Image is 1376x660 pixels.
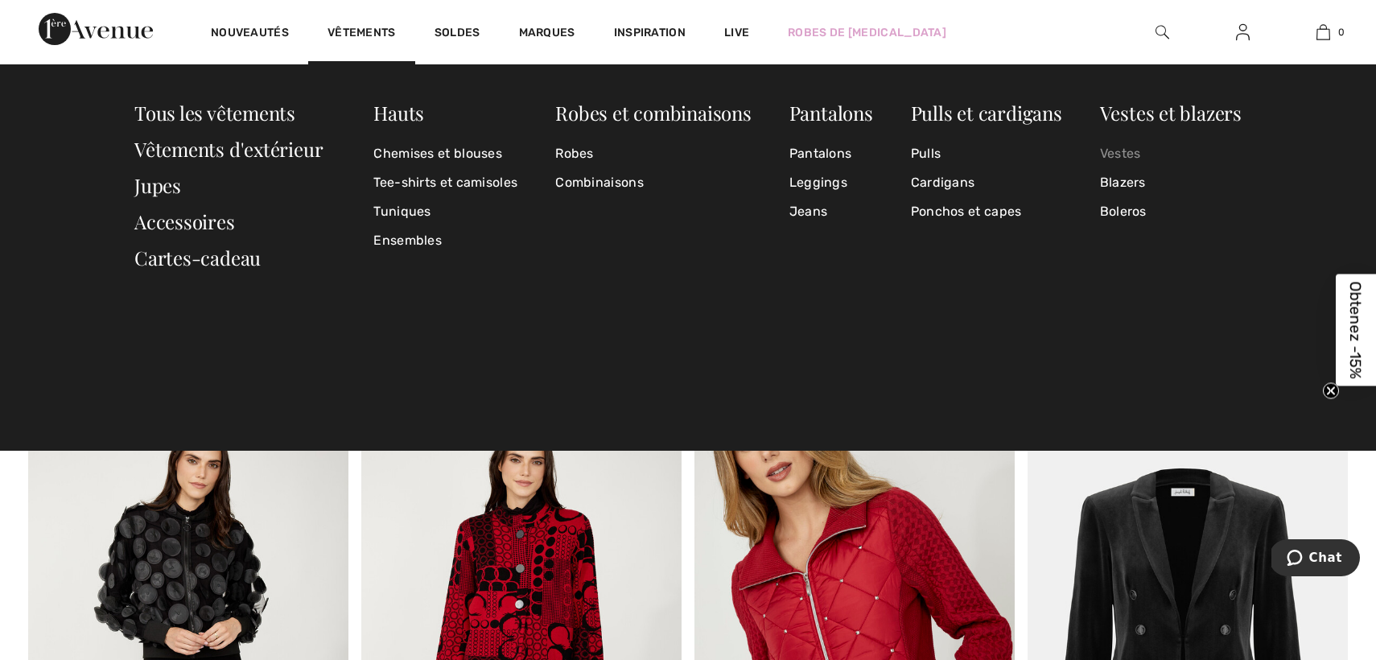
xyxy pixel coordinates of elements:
a: Blazers [1100,168,1242,197]
a: 0 [1283,23,1362,42]
a: Vestes [1100,139,1242,168]
a: Boleros [1100,197,1242,226]
a: Pantalons [789,100,873,126]
div: Obtenez -15%Close teaser [1336,274,1376,386]
a: Cardigans [911,168,1062,197]
a: Cartes-cadeau [134,245,261,270]
img: recherche [1156,23,1169,42]
span: Obtenez -15% [1347,282,1366,379]
a: Robes de [MEDICAL_DATA] [788,24,946,41]
a: Se connecter [1223,23,1263,43]
img: Mon panier [1316,23,1330,42]
span: Inspiration [614,26,686,43]
a: Combinaisons [555,168,751,197]
button: Close teaser [1323,383,1339,399]
a: Soldes [435,26,480,43]
a: Robes et combinaisons [555,100,751,126]
a: Vêtements [328,26,396,43]
a: Accessoires [134,208,235,234]
a: Vêtements d'extérieur [134,136,323,162]
a: Jeans [789,197,873,226]
a: Chemises et blouses [373,139,517,168]
a: Pulls [911,139,1062,168]
img: 1ère Avenue [39,13,153,45]
a: Robes [555,139,751,168]
a: Tous les vêtements [134,100,295,126]
span: 0 [1338,25,1345,39]
a: Vestes et blazers [1100,100,1242,126]
a: Pulls et cardigans [911,100,1062,126]
iframe: Ouvre un widget dans lequel vous pouvez chatter avec l’un de nos agents [1271,539,1360,580]
a: Jupes [134,172,181,198]
a: Tuniques [373,197,517,226]
a: Hauts [373,100,424,126]
a: Ponchos et capes [911,197,1062,226]
a: Leggings [789,168,873,197]
a: Ensembles [373,226,517,255]
a: Pantalons [789,139,873,168]
img: Mes infos [1236,23,1250,42]
a: Nouveautés [211,26,289,43]
a: Marques [519,26,575,43]
a: Live [724,24,749,41]
a: Tee-shirts et camisoles [373,168,517,197]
